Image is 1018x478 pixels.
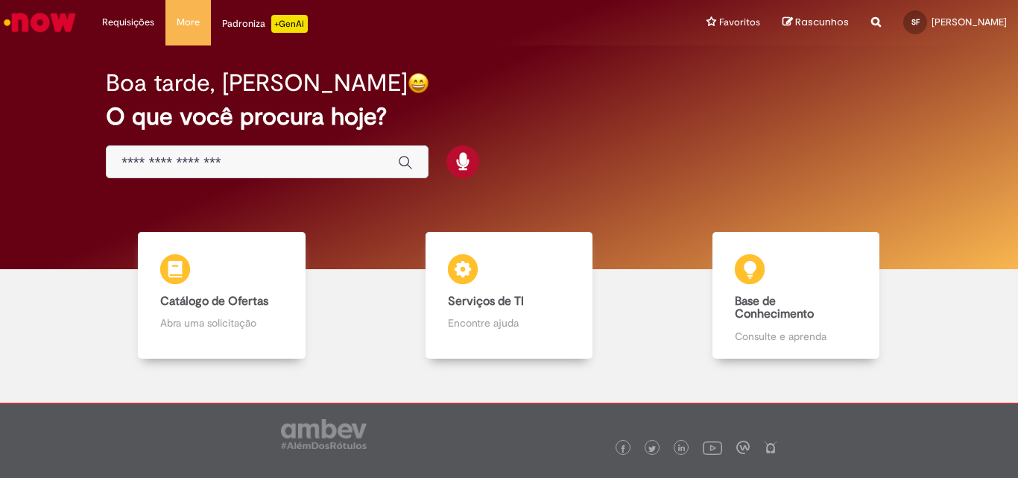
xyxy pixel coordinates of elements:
[735,329,857,344] p: Consulte e aprenda
[719,15,760,30] span: Favoritos
[932,16,1007,28] span: [PERSON_NAME]
[78,232,365,359] a: Catálogo de Ofertas Abra uma solicitação
[678,444,686,453] img: logo_footer_linkedin.png
[102,15,154,30] span: Requisições
[648,445,656,453] img: logo_footer_twitter.png
[271,15,308,33] p: +GenAi
[1,7,78,37] img: ServiceNow
[160,315,282,330] p: Abra uma solicitação
[448,315,570,330] p: Encontre ajuda
[703,438,722,457] img: logo_footer_youtube.png
[448,294,524,309] b: Serviços de TI
[619,445,627,453] img: logo_footer_facebook.png
[222,15,308,33] div: Padroniza
[365,232,652,359] a: Serviços de TI Encontre ajuda
[106,104,912,130] h2: O que você procura hoje?
[795,15,849,29] span: Rascunhos
[735,294,814,322] b: Base de Conhecimento
[106,70,408,96] h2: Boa tarde, [PERSON_NAME]
[281,419,367,449] img: logo_footer_ambev_rotulo_gray.png
[736,441,750,454] img: logo_footer_workplace.png
[653,232,940,359] a: Base de Conhecimento Consulte e aprenda
[911,17,920,27] span: SF
[177,15,200,30] span: More
[160,294,268,309] b: Catálogo de Ofertas
[764,441,777,454] img: logo_footer_naosei.png
[408,72,429,94] img: happy-face.png
[783,16,849,30] a: Rascunhos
